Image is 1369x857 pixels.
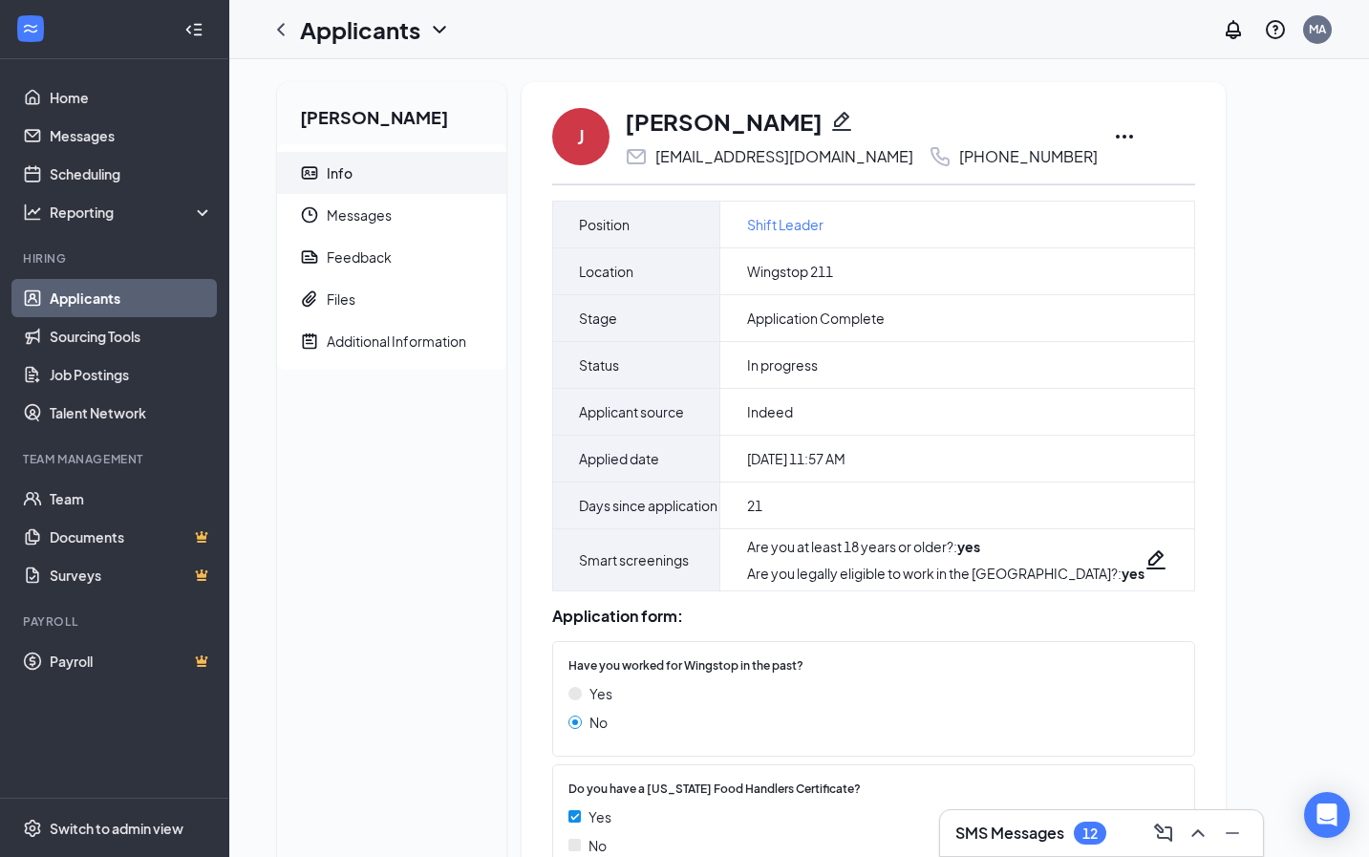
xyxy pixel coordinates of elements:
div: Additional Information [327,332,466,351]
svg: Collapse [184,20,203,39]
a: ContactCardInfo [277,152,506,194]
a: DocumentsCrown [50,518,213,556]
h2: [PERSON_NAME] [277,82,506,144]
a: ClockMessages [277,194,506,236]
div: Switch to admin view [50,819,183,838]
div: Payroll [23,613,209,630]
svg: Phone [929,145,952,168]
a: PayrollCrown [50,642,213,680]
span: Position [579,213,630,236]
svg: Report [300,247,319,267]
svg: Clock [300,205,319,225]
div: Reporting [50,203,214,222]
span: Wingstop 211 [747,262,833,281]
span: [DATE] 11:57 AM [747,449,845,468]
span: Indeed [747,402,793,421]
svg: Minimize [1221,822,1244,845]
span: Application Complete [747,309,885,328]
span: Smart screenings [579,548,689,571]
svg: ChevronUp [1187,822,1209,845]
svg: ChevronLeft [269,18,292,41]
span: Applicant source [579,400,684,423]
div: Are you legally eligible to work in the [GEOGRAPHIC_DATA]? : [747,564,1144,583]
svg: Email [625,145,648,168]
a: Talent Network [50,394,213,432]
svg: Analysis [23,203,42,222]
span: Messages [327,194,491,236]
a: Sourcing Tools [50,317,213,355]
span: Location [579,260,633,283]
button: ChevronUp [1183,818,1213,848]
a: ReportFeedback [277,236,506,278]
div: [PHONE_NUMBER] [959,147,1098,166]
svg: Paperclip [300,289,319,309]
a: Job Postings [50,355,213,394]
span: Have you worked for Wingstop in the past? [568,657,803,675]
svg: Pencil [1144,548,1167,571]
strong: yes [1122,565,1144,582]
a: Applicants [50,279,213,317]
div: Info [327,163,353,182]
span: Status [579,354,619,376]
a: Home [50,78,213,117]
a: Scheduling [50,155,213,193]
div: J [577,123,585,150]
span: Days since application [579,494,717,517]
svg: NoteActive [300,332,319,351]
strong: yes [957,538,980,555]
span: Yes [589,683,612,704]
div: 12 [1082,825,1098,842]
h1: Applicants [300,13,420,46]
button: ComposeMessage [1148,818,1179,848]
svg: Settings [23,819,42,838]
a: Team [50,480,213,518]
div: Files [327,289,355,309]
span: Applied date [579,447,659,470]
a: NoteActiveAdditional Information [277,320,506,362]
svg: Notifications [1222,18,1245,41]
svg: ComposeMessage [1152,822,1175,845]
h3: SMS Messages [955,823,1064,844]
svg: ContactCard [300,163,319,182]
div: Team Management [23,451,209,467]
div: Hiring [23,250,209,267]
div: Are you at least 18 years or older? : [747,537,1144,556]
span: Stage [579,307,617,330]
div: MA [1309,21,1326,37]
a: SurveysCrown [50,556,213,594]
button: Minimize [1217,818,1248,848]
span: 21 [747,496,762,515]
svg: WorkstreamLogo [21,19,40,38]
span: In progress [747,355,818,375]
svg: Ellipses [1113,125,1136,148]
a: Messages [50,117,213,155]
svg: Pencil [830,110,853,133]
div: Feedback [327,247,392,267]
svg: QuestionInfo [1264,18,1287,41]
span: No [589,712,608,733]
span: Do you have a [US_STATE] Food Handlers Certificate? [568,781,861,799]
span: No [588,835,607,856]
h1: [PERSON_NAME] [625,105,823,138]
div: [EMAIL_ADDRESS][DOMAIN_NAME] [655,147,913,166]
svg: ChevronDown [428,18,451,41]
div: Open Intercom Messenger [1304,792,1350,838]
a: PaperclipFiles [277,278,506,320]
span: Yes [588,806,611,827]
a: Shift Leader [747,214,824,235]
div: Application form: [552,607,1195,626]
